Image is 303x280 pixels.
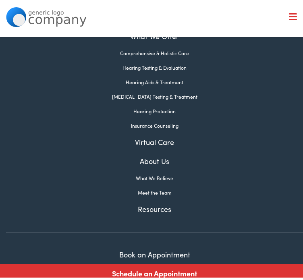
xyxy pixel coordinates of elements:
[6,76,303,83] a: Hearing Aids & Treatment
[6,153,303,164] a: About Us
[6,186,303,193] a: Meet the Team
[6,47,303,54] a: Comprehensive & Holistic Care
[119,247,190,257] a: Book an Appointment
[6,201,303,212] a: Resources
[6,90,303,97] a: [MEDICAL_DATA] Testing & Treatment
[6,105,303,112] a: Hearing Protection
[12,32,303,57] a: What We Offer
[6,119,303,127] a: Insurance Counseling
[6,172,303,179] a: What We Believe
[6,134,303,145] a: Virtual Care
[6,61,303,68] a: Hearing Testing & Evaluation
